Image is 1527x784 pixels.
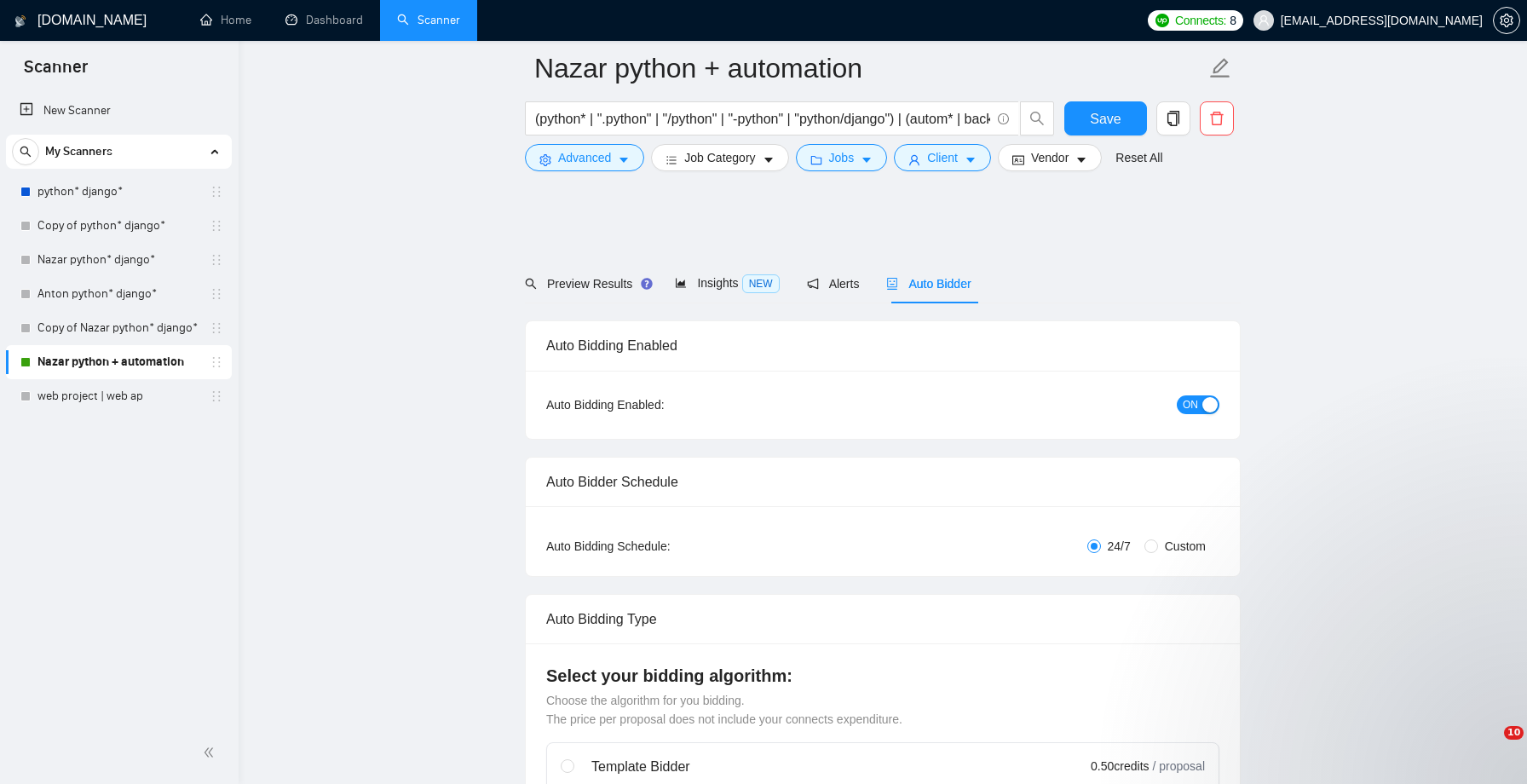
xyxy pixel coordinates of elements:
[886,277,971,291] span: Auto Bidder
[37,379,199,413] a: web project | web ap
[203,744,220,761] span: double-left
[1230,11,1236,30] span: 8
[1156,101,1190,135] button: copy
[1200,101,1234,135] button: delete
[998,113,1009,124] span: info-circle
[1012,153,1024,166] span: idcard
[1183,395,1198,414] span: ON
[742,274,780,293] span: NEW
[210,321,223,335] span: holder
[37,175,199,209] a: python* django*
[1201,111,1233,126] span: delete
[675,276,779,290] span: Insights
[894,144,991,171] button: userClientcaret-down
[210,355,223,369] span: holder
[807,277,860,291] span: Alerts
[546,694,902,726] span: Choose the algorithm for you bidding. The price per proposal does not include your connects expen...
[1115,148,1162,167] a: Reset All
[210,219,223,233] span: holder
[14,8,26,35] img: logo
[763,153,775,166] span: caret-down
[1209,57,1231,79] span: edit
[1090,108,1121,130] span: Save
[539,153,551,166] span: setting
[546,595,1219,643] div: Auto Bidding Type
[20,94,218,128] a: New Scanner
[210,253,223,267] span: holder
[210,287,223,301] span: holder
[1155,14,1169,27] img: upwork-logo.png
[10,55,101,90] span: Scanner
[397,13,460,27] a: searchScanner
[285,13,363,27] a: dashboardDashboard
[651,144,788,171] button: barsJob Categorycaret-down
[908,153,920,166] span: user
[810,153,822,166] span: folder
[1091,757,1149,775] span: 0.50 credits
[1258,14,1270,26] span: user
[45,135,112,169] span: My Scanners
[618,153,630,166] span: caret-down
[1175,11,1226,30] span: Connects:
[1153,758,1205,775] span: / proposal
[546,458,1219,506] div: Auto Bidder Schedule
[525,278,537,290] span: search
[1101,537,1138,556] span: 24/7
[998,144,1102,171] button: idcardVendorcaret-down
[37,311,199,345] a: Copy of Nazar python* django*
[1493,14,1520,27] a: setting
[1493,7,1520,34] button: setting
[591,757,987,777] div: Template Bidder
[525,277,648,291] span: Preview Results
[666,153,677,166] span: bars
[1469,726,1510,767] iframe: Intercom live chat
[6,94,232,128] li: New Scanner
[546,395,770,414] div: Auto Bidding Enabled:
[37,345,199,379] a: Nazar python + automation
[546,321,1219,370] div: Auto Bidding Enabled
[535,108,990,130] input: Search Freelance Jobs...
[927,148,958,167] span: Client
[1020,101,1054,135] button: search
[1158,537,1213,556] span: Custom
[965,153,977,166] span: caret-down
[1504,726,1524,740] span: 10
[1064,101,1147,135] button: Save
[1075,153,1087,166] span: caret-down
[1031,148,1069,167] span: Vendor
[210,389,223,403] span: holder
[13,146,38,158] span: search
[546,537,770,556] div: Auto Bidding Schedule:
[37,209,199,243] a: Copy of python* django*
[37,277,199,311] a: Anton python* django*
[829,148,855,167] span: Jobs
[6,135,232,413] li: My Scanners
[1021,111,1053,126] span: search
[37,243,199,277] a: Nazar python* django*
[639,276,654,291] div: Tooltip anchor
[210,185,223,199] span: holder
[558,148,611,167] span: Advanced
[12,138,39,165] button: search
[861,153,873,166] span: caret-down
[684,148,755,167] span: Job Category
[675,277,687,289] span: area-chart
[807,278,819,290] span: notification
[796,144,888,171] button: folderJobscaret-down
[534,47,1206,89] input: Scanner name...
[525,144,644,171] button: settingAdvancedcaret-down
[200,13,251,27] a: homeHome
[546,664,1219,688] h4: Select your bidding algorithm:
[1157,111,1190,126] span: copy
[886,278,898,290] span: robot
